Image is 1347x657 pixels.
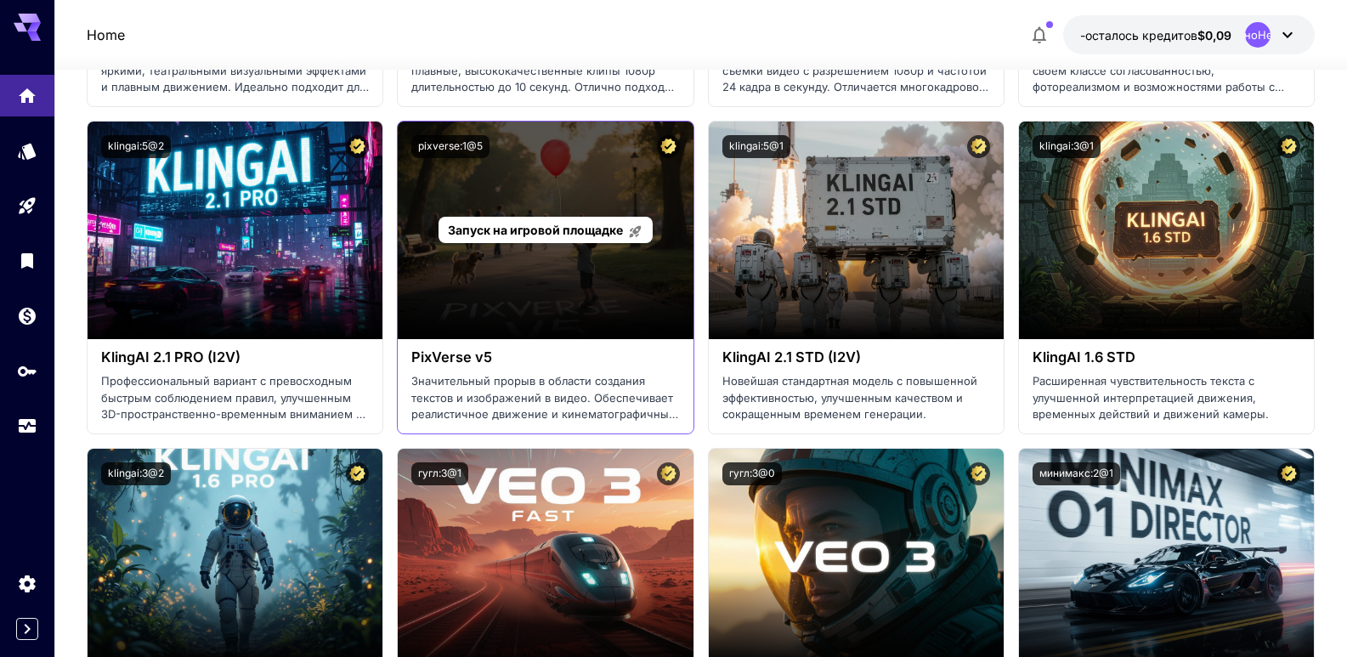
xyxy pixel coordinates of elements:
[1063,15,1315,54] button: -0,0874 доллараНеопределеноНеопределено
[88,122,382,339] img: альт
[1039,467,1113,479] font: минимакс:2@1
[1033,462,1120,485] button: минимакс:2@1
[1080,26,1231,44] div: -0,0874 доллара
[722,135,790,158] button: klingai:5@1
[108,467,164,479] font: klingai:3@2
[1033,47,1285,127] font: Лучшая в своем классе версия с лучшей в своем классе согласованностью, фотореализмом и возможност...
[17,360,37,382] div: API-ключи
[411,462,468,485] button: гугл:3@1
[1277,462,1300,485] button: Сертифицированная модель — проверена на наилучшую производительность и включает коммерческую лице...
[1039,139,1094,152] font: klingai:3@1
[346,135,369,158] button: Сертифицированная модель — проверена на наилучшую производительность и включает коммерческую лице...
[411,47,676,127] font: Продвинутая видеомодель, создающая плавные, высококачественные клипы 1080p длительностью до 10 се...
[87,25,125,45] a: Home
[101,462,171,485] button: klingai:3@2
[411,374,678,471] font: Значительный прорыв в области создания текстов и изображений в видео. Обеспечивает реалистичное д...
[439,217,652,243] a: Запуск на игровой площадке
[448,223,623,237] font: Запуск на игровой площадке
[17,140,37,161] div: Модели
[101,135,171,158] button: klingai:5@2
[657,462,680,485] button: Сертифицированная модель — проверена на наилучшую производительность и включает коммерческую лице...
[101,374,365,438] font: Профессиональный вариант с превосходным быстрым соблюдением правил, улучшенным 3D-пространственно...
[1019,122,1314,339] img: альт
[17,305,37,326] div: Кошелек
[108,139,164,152] font: klingai:5@2
[722,462,782,485] button: гугл:3@0
[1197,28,1231,42] font: $0,09
[418,467,461,479] font: гугл:3@1
[17,195,37,217] div: Детская площадка
[967,462,990,485] button: Сертифицированная модель — проверена на наилучшую производительность и включает коммерческую лице...
[17,573,37,594] div: Настройки
[1033,348,1135,365] font: KlingAI 1.6 STD
[1277,135,1300,158] button: Сертифицированная модель — проверена на наилучшую производительность и включает коммерческую лице...
[729,467,775,479] font: гугл:3@0
[722,348,861,365] font: KlingAI 2.1 STD (I2V)
[729,139,784,152] font: klingai:5@1
[17,416,37,437] div: Использование
[101,348,241,365] font: KlingAI 2.1 PRO (I2V)
[657,135,680,158] button: Сертифицированная модель — проверена на наилучшую производительность и включает коммерческую лице...
[1033,374,1269,421] font: Расширенная чувствительность текста с улучшенной интерпретацией движения, временных действий и дв...
[411,135,490,158] button: pixverse:1@5
[16,618,38,640] button: Свернуть боковую панель
[87,25,125,45] nav: хлебные крошки
[1080,28,1197,42] font: -осталось кредитов
[1175,28,1340,42] font: НеопределеноНеопределено
[411,348,492,365] font: PixVerse v5
[346,462,369,485] button: Сертифицированная модель — проверена на наилучшую производительность и включает коммерческую лице...
[17,80,37,101] div: Дом
[418,139,483,152] font: pixverse:1@5
[17,250,37,271] div: Библиотека
[722,374,977,421] font: Новейшая стандартная модель с повышенной эффективностью, улучшенным качеством и сокращенным време...
[967,135,990,158] button: Сертифицированная модель — проверена на наилучшую производительность и включает коммерческую лице...
[709,122,1004,339] img: альт
[1033,135,1101,158] button: klingai:3@1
